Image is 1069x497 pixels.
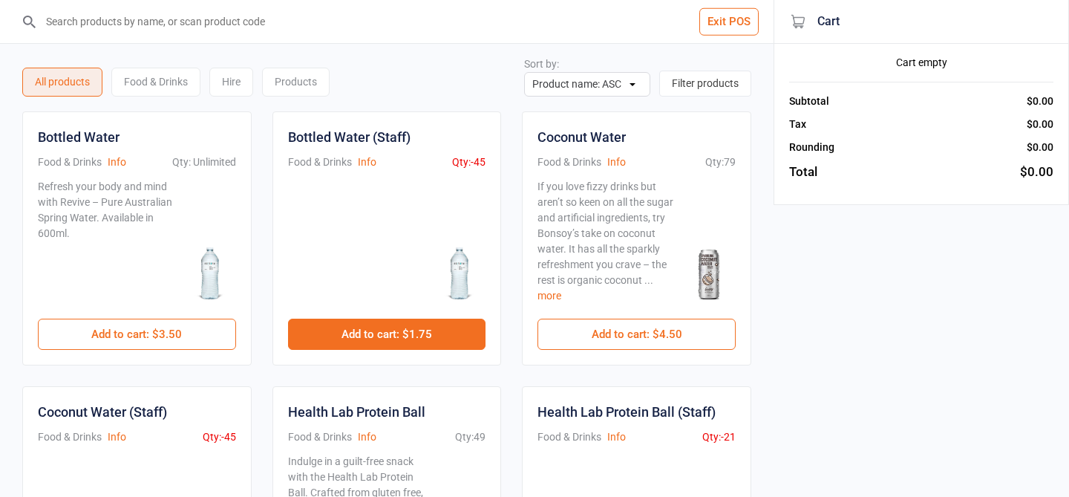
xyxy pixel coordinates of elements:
[537,402,716,422] div: Health Lab Protein Ball (Staff)
[111,68,200,97] div: Food & Drinks
[38,179,178,304] div: Refresh your body and mind with Revive – Pure Australian Spring Water. Available in 600ml.
[108,429,126,445] button: Info
[1020,163,1053,182] div: $0.00
[537,429,601,445] div: Food & Drinks
[288,429,352,445] div: Food & Drinks
[262,68,330,97] div: Products
[455,429,486,445] div: Qty: 49
[659,71,751,97] button: Filter products
[358,429,376,445] button: Info
[537,319,736,350] button: Add to cart: $4.50
[358,155,376,170] button: Info
[1027,140,1053,155] div: $0.00
[789,140,834,155] div: Rounding
[789,55,1053,71] div: Cart empty
[38,319,236,350] button: Add to cart: $3.50
[702,429,736,445] div: Qty: -21
[607,429,626,445] button: Info
[537,155,601,170] div: Food & Drinks
[38,127,120,147] div: Bottled Water
[789,163,817,182] div: Total
[203,429,236,445] div: Qty: -45
[699,8,759,36] button: Exit POS
[537,288,561,304] button: more
[22,68,102,97] div: All products
[1027,94,1053,109] div: $0.00
[38,402,167,422] div: Coconut Water (Staff)
[184,247,236,299] img: Bottled Water
[288,402,425,422] div: Health Lab Protein Ball
[705,155,736,170] div: Qty: 79
[38,429,102,445] div: Food & Drinks
[209,68,253,97] div: Hire
[108,155,126,170] button: Info
[172,155,236,170] div: Qty: Unlimited
[452,155,486,170] div: Qty: -45
[607,155,626,170] button: Info
[1027,117,1053,132] div: $0.00
[789,117,806,132] div: Tax
[537,127,626,147] div: Coconut Water
[537,179,678,304] div: If you love fizzy drinks but aren’t so keen on all the sugar and artificial ingredients, try Bons...
[38,155,102,170] div: Food & Drinks
[288,155,352,170] div: Food & Drinks
[524,58,559,70] label: Sort by:
[789,94,829,109] div: Subtotal
[288,319,486,350] button: Add to cart: $1.75
[684,247,736,299] img: Coconut Water
[434,247,486,299] img: Bottled Water (Staff)
[288,127,411,147] div: Bottled Water (Staff)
